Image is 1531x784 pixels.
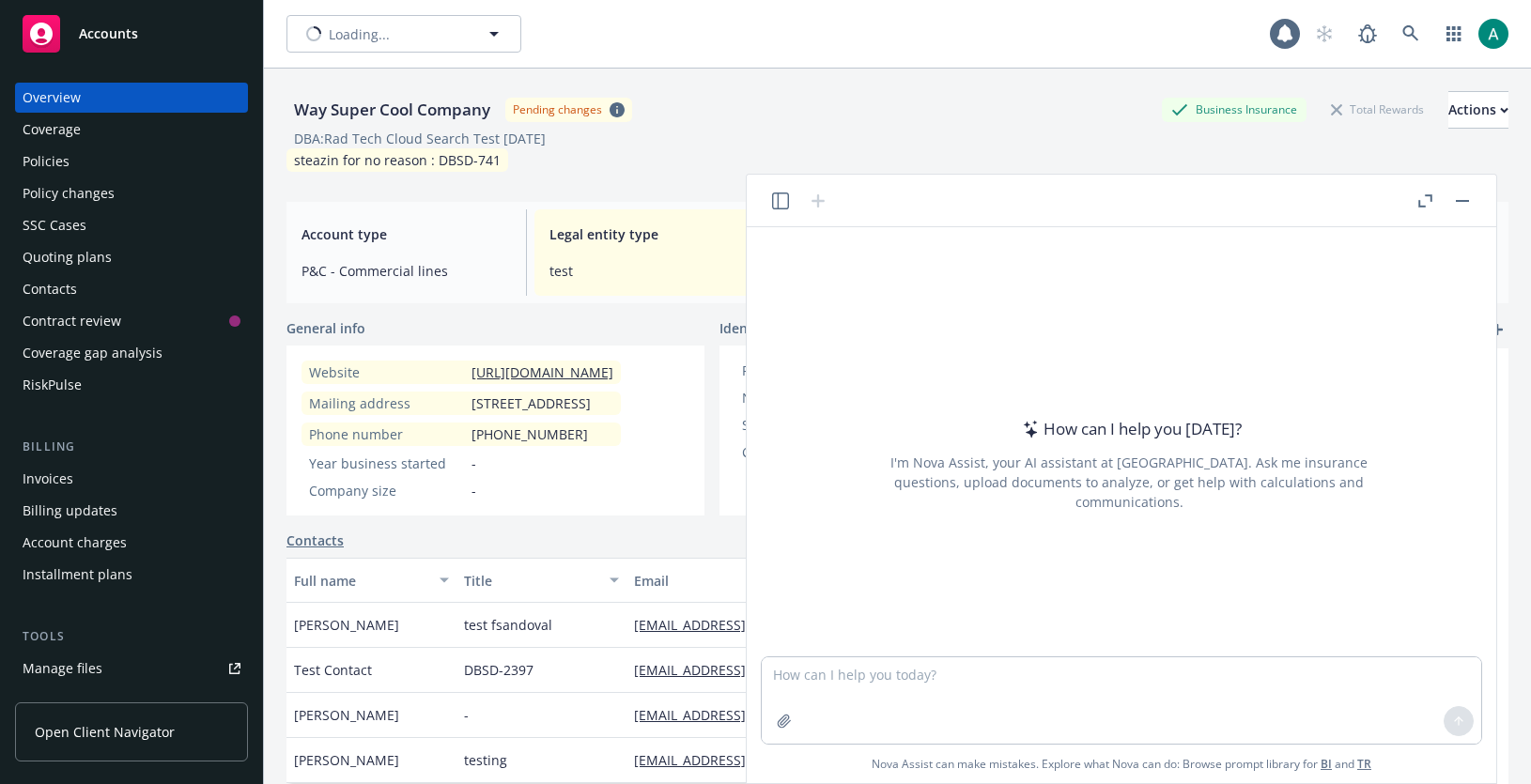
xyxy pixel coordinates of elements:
a: Coverage [15,115,248,145]
div: Mailing address [309,393,464,413]
div: Policies [23,146,70,177]
a: [EMAIL_ADDRESS][DOMAIN_NAME] [634,616,869,634]
a: Billing updates [15,496,248,526]
div: Manage files [23,653,102,684]
div: CSLB [742,442,897,462]
img: photo [1478,19,1508,49]
span: Identifiers [719,318,785,338]
a: Overview [15,83,248,113]
a: Quoting plans [15,242,248,272]
span: [PERSON_NAME] [294,750,399,770]
div: SSC Cases [23,210,86,240]
a: Search [1392,15,1430,53]
div: Tools [15,627,248,646]
button: Loading... [286,15,521,53]
a: Report a Bug [1349,15,1386,53]
span: Loading... [329,24,390,44]
div: I'm Nova Assist, your AI assistant at [GEOGRAPHIC_DATA]. Ask me insurance questions, upload docum... [865,453,1393,512]
a: [EMAIL_ADDRESS][DOMAIN_NAME] [634,661,869,679]
span: - [472,481,476,500]
button: Full name [286,558,456,603]
div: Billing [15,438,248,456]
a: add [1486,318,1508,341]
div: Company size [309,481,464,500]
div: Business Insurance [1162,98,1307,121]
div: RiskPulse [23,370,82,400]
a: Start snowing [1306,15,1343,53]
a: SSC Cases [15,210,248,240]
a: Policy changes [15,178,248,208]
a: Manage exposures [15,685,248,715]
span: Test Contact [294,660,372,680]
div: DBA: Rad Tech Cloud Search Test [DATE] [294,129,546,148]
div: Title [464,571,598,591]
div: Invoices [23,464,73,494]
a: Coverage gap analysis [15,338,248,368]
div: Overview [23,83,81,113]
span: Pending changes [505,98,632,121]
a: Installment plans [15,560,248,590]
div: FEIN [742,361,897,380]
div: How can I help you [DATE]? [1017,417,1242,441]
div: Year business started [309,453,464,473]
a: Switch app [1435,15,1473,53]
div: Contacts [23,274,77,304]
button: Title [456,558,626,603]
span: [STREET_ADDRESS] [472,393,591,413]
div: Policy changes [23,178,115,208]
span: DBSD-2397 [464,660,534,680]
div: Quoting plans [23,242,112,272]
div: Actions [1448,92,1508,128]
a: Accounts [15,8,248,60]
div: Coverage [23,115,81,145]
span: General info [286,318,365,338]
a: RiskPulse [15,370,248,400]
div: Installment plans [23,560,132,590]
div: Pending changes [513,101,602,117]
span: [PERSON_NAME] [294,615,399,635]
button: Email [626,558,910,603]
div: Manage exposures [23,685,142,715]
a: BI [1321,756,1332,772]
span: - [472,453,476,473]
div: Account charges [23,528,127,558]
a: Contacts [15,274,248,304]
div: Coverage gap analysis [23,338,162,368]
button: Actions [1448,91,1508,129]
div: Billing updates [23,496,117,526]
div: Way Super Cool Company [286,98,498,122]
a: Policies [15,146,248,177]
span: test fsandoval [464,615,552,635]
div: Email [634,571,882,591]
span: Account type [302,224,503,244]
span: testing [464,750,507,770]
div: steazin for no reason : DBSD-741 [286,148,508,172]
div: Contract review [23,306,121,336]
span: Accounts [79,26,138,41]
div: Phone number [309,424,464,444]
span: Open Client Navigator [35,722,175,742]
span: - [464,705,469,725]
span: Legal entity type [549,224,751,244]
div: NAICS [742,388,897,407]
span: P&C - Commercial lines [302,261,503,281]
div: Website [309,362,464,382]
div: SIC code [742,415,897,435]
a: [EMAIL_ADDRESS][DOMAIN_NAME] [634,751,869,769]
span: [PERSON_NAME] [294,705,399,725]
a: Contract review [15,306,248,336]
div: Total Rewards [1322,98,1433,121]
a: Invoices [15,464,248,494]
a: Contacts [286,530,344,550]
a: TR [1357,756,1371,772]
a: Manage files [15,653,248,684]
span: [PHONE_NUMBER] [472,424,588,444]
span: Nova Assist can make mistakes. Explore what Nova can do: Browse prompt library for and [872,745,1371,783]
span: test [549,261,751,281]
a: Account charges [15,528,248,558]
a: [EMAIL_ADDRESS][DOMAIN_NAME] [634,706,869,724]
div: Full name [294,571,428,591]
a: [URL][DOMAIN_NAME] [472,363,613,381]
